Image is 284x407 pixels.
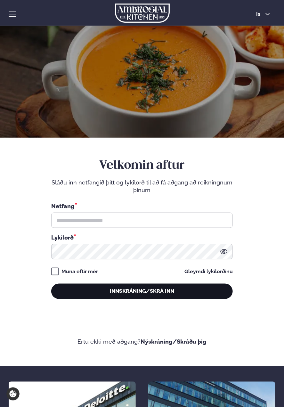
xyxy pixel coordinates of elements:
[51,202,233,210] div: Netfang
[9,10,16,18] button: hamburger
[51,179,233,194] p: Sláðu inn netfangið þitt og lykilorð til að fá aðgang að reikningnum þínum
[251,12,275,17] button: is
[51,233,233,241] div: Lykilorð
[256,12,263,17] span: is
[141,338,207,345] a: Nýskráning/Skráðu þig
[9,338,275,346] p: Ertu ekki með aðgang?
[6,387,20,401] a: Cookie settings
[51,284,233,299] button: Innskráning/Skrá inn
[115,4,170,23] img: logo
[51,158,233,174] h2: Velkomin aftur
[184,269,233,274] a: Gleymdi lykilorðinu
